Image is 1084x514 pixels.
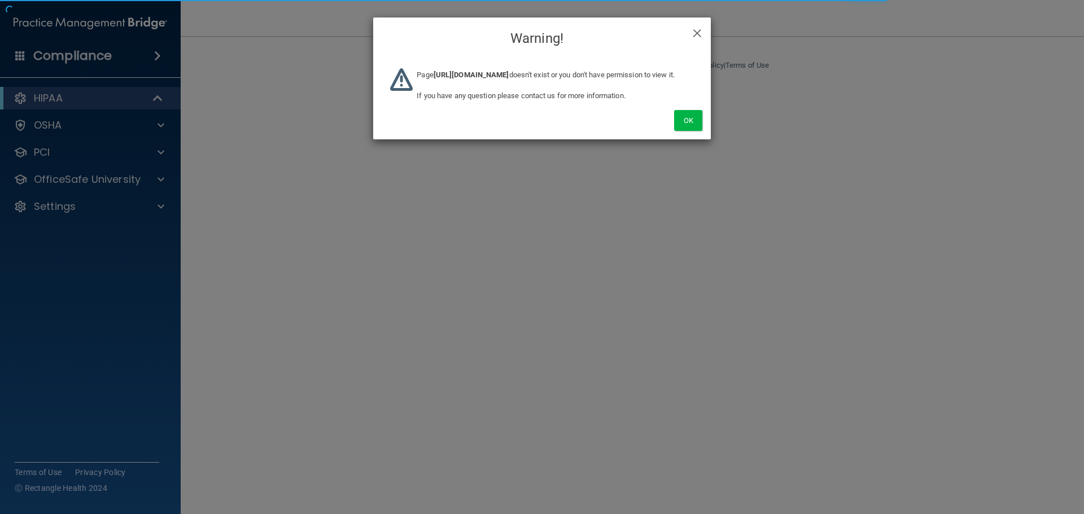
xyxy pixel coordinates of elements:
[382,26,702,51] h4: Warning!
[674,110,702,131] button: Ok
[390,68,413,91] img: warning-logo.669c17dd.png
[417,89,694,103] p: If you have any question please contact us for more information.
[692,20,702,43] span: ×
[417,68,694,82] p: Page doesn't exist or you don't have permission to view it.
[434,71,509,79] b: [URL][DOMAIN_NAME]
